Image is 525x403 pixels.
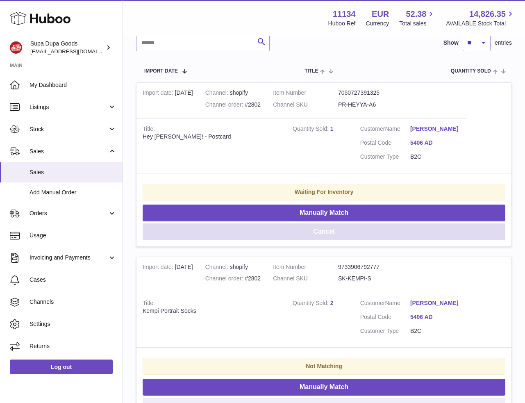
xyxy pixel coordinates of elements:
[10,41,22,54] img: hello@slayalldayofficial.com
[143,205,505,221] button: Manually Match
[293,300,330,308] strong: Quantity Sold
[446,20,515,27] span: AVAILABLE Stock Total
[330,300,334,306] a: 2
[410,299,460,307] a: [PERSON_NAME]
[306,363,342,369] strong: Not Matching
[330,125,334,132] a: 1
[30,40,104,55] div: Supa Dupa Goods
[136,83,199,119] td: [DATE]
[30,209,108,217] span: Orders
[205,89,261,97] div: shopify
[410,125,460,133] a: [PERSON_NAME]
[30,232,116,239] span: Usage
[205,275,245,284] strong: Channel order
[143,125,155,134] strong: Title
[360,327,410,335] dt: Customer Type
[144,68,178,74] span: Import date
[30,125,108,133] span: Stock
[205,263,261,271] div: shopify
[30,254,108,262] span: Invoicing and Payments
[410,327,460,335] dd: B2C
[372,9,389,20] strong: EUR
[143,300,155,308] strong: Title
[495,39,512,47] span: entries
[30,48,120,55] span: [EMAIL_ADDRESS][DOMAIN_NAME]
[143,133,280,141] div: Hey [PERSON_NAME]! - Postcard
[338,275,403,282] dd: SK-KEMPI-S
[446,9,515,27] a: 14,826.35 AVAILABLE Stock Total
[205,275,261,282] div: #2802
[30,103,108,111] span: Listings
[205,101,245,110] strong: Channel order
[30,168,116,176] span: Sales
[136,257,199,293] td: [DATE]
[360,139,410,149] dt: Postal Code
[360,153,410,161] dt: Customer Type
[30,320,116,328] span: Settings
[143,379,505,396] button: Manually Match
[273,263,338,271] dt: Item Number
[360,299,410,309] dt: Name
[205,264,230,272] strong: Channel
[143,223,505,240] button: Cancel
[410,139,460,147] a: 5406 AD
[338,101,403,109] dd: PR-HEYYA-A6
[338,89,403,97] dd: 7050727391325
[443,39,459,47] label: Show
[410,313,460,321] a: 5406 AD
[30,81,116,89] span: My Dashboard
[273,101,338,109] dt: Channel SKU
[205,101,261,109] div: #2802
[366,20,389,27] div: Currency
[338,263,403,271] dd: 9733906792777
[10,360,113,374] a: Log out
[360,125,410,135] dt: Name
[360,125,385,132] span: Customer
[30,298,116,306] span: Channels
[143,307,280,315] div: Kempi Portrait Socks
[399,20,436,27] span: Total sales
[273,275,338,282] dt: Channel SKU
[30,342,116,350] span: Returns
[469,9,506,20] span: 14,826.35
[305,68,318,74] span: Title
[293,125,330,134] strong: Quantity Sold
[410,153,460,161] dd: B2C
[360,300,385,306] span: Customer
[205,89,230,98] strong: Channel
[451,68,491,74] span: Quantity Sold
[360,313,410,323] dt: Postal Code
[328,20,356,27] div: Huboo Ref
[30,148,108,155] span: Sales
[295,189,353,195] strong: Waiting For Inventory
[30,189,116,196] span: Add Manual Order
[143,264,175,272] strong: Import date
[333,9,356,20] strong: 11134
[273,89,338,97] dt: Item Number
[30,276,116,284] span: Cases
[399,9,436,27] a: 52.38 Total sales
[143,89,175,98] strong: Import date
[406,9,426,20] span: 52.38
